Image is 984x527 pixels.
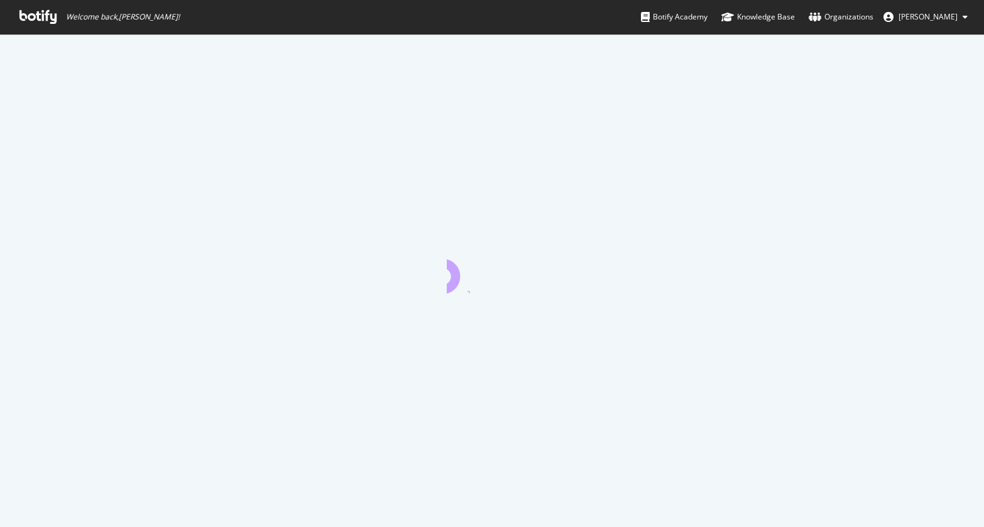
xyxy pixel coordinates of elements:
[641,11,708,23] div: Botify Academy
[721,11,795,23] div: Knowledge Base
[447,248,537,293] div: animation
[873,7,978,27] button: [PERSON_NAME]
[899,11,958,22] span: MIke Davis
[809,11,873,23] div: Organizations
[66,12,180,22] span: Welcome back, [PERSON_NAME] !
